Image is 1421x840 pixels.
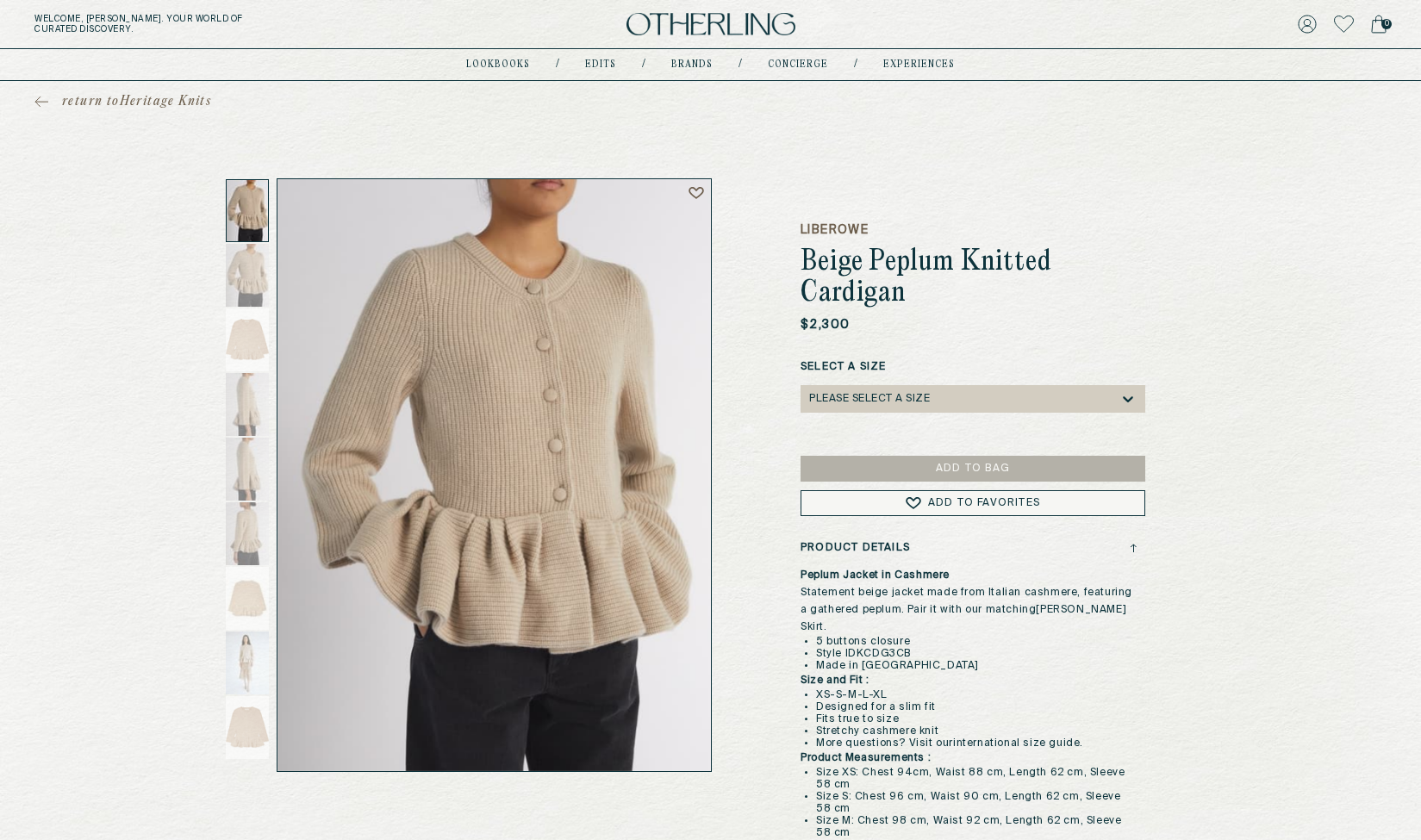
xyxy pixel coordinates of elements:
[466,60,530,69] a: lookbooks
[226,632,269,694] img: Thumbnail 8
[816,725,1083,737] li: Stretchy cashmere knit
[1371,12,1387,36] a: 0
[809,393,930,405] div: Please select a Size
[226,373,269,436] img: Thumbnail 4
[801,584,1137,636] p: Statement beige jacket made from Italian cashmere, featuring a gathered peplum. Pair it with our ...
[816,816,1121,838] span: Size M: Chest 98 cm, Waist 92 cm, Length 62 cm, Sleeve 58 cm
[62,93,211,110] span: return to Heritage Knits
[927,498,1039,508] span: Add to Favorites
[226,567,269,630] img: Thumbnail 7
[816,768,1125,790] span: Size XS: Chest 94cm, Waist 88 cm, Length 62 cm, Sleeve 58 cm
[739,58,742,72] div: /
[801,542,910,554] h3: Product Details
[801,247,1145,309] h1: Beige Peplum Knitted Cardigan
[816,661,979,671] span: Made in [GEOGRAPHIC_DATA]
[953,738,1083,749] a: international size guide.
[226,696,269,759] img: Thumbnail 9
[226,502,269,565] img: Thumbnail 6
[226,244,269,307] img: Thumbnail 2
[801,456,1145,482] button: Add to Bag
[801,605,1126,632] a: [PERSON_NAME] Skirt.
[642,58,645,72] div: /
[626,13,795,36] img: logo
[816,713,1083,725] li: Fits true to size
[816,649,914,659] span: Style ID
[277,179,712,771] img: Beige Peplum Knitted Cardigan
[34,14,440,34] h5: Welcome, [PERSON_NAME] . Your world of curated discovery.
[854,58,857,72] div: /
[34,93,211,110] a: return toHeritage Knits
[1381,19,1392,29] span: 0
[801,359,1145,375] label: Select a Size
[801,570,950,581] b: Peplum Jacket in Cashmere
[226,438,269,501] img: Thumbnail 5
[801,221,1145,239] h5: LIBEROWE
[585,60,616,69] a: Edits
[856,649,910,659] span: KCDG3CB
[816,737,1083,750] li: More questions? Visit our
[816,689,1083,701] li: XS-S-M-L-XL
[883,60,955,69] a: experiences
[816,792,1120,814] span: Size S: Chest 96 cm, Waist 90 cm, Length 62 cm, Sleeve 58 cm
[556,58,559,72] div: /
[801,490,1145,516] button: Add to Favorites
[801,753,931,763] b: Product Measurements :
[816,701,1083,713] li: Designed for a slim fit
[226,308,269,371] img: Thumbnail 3
[801,316,850,333] p: $2,300
[801,675,869,686] b: Size and Fit :
[816,637,910,647] span: 5 buttons closure
[768,60,828,69] a: concierge
[671,60,713,69] a: Brands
